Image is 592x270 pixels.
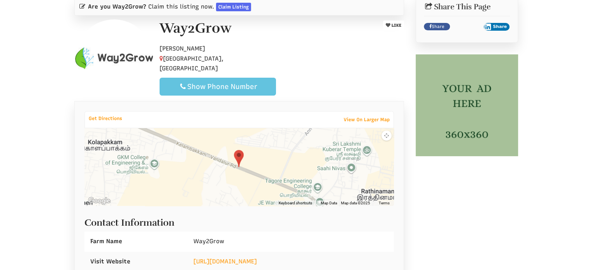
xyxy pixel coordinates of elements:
[216,3,251,11] a: Claim Listing
[416,54,518,157] img: Copy of side banner (1)
[160,21,232,36] h1: Way2Grow
[193,258,257,265] a: [URL][DOMAIN_NAME]
[484,23,510,31] button: Share
[86,196,112,206] a: Open this area in Google Maps (opens a new window)
[279,200,312,206] button: Keyboard shortcuts
[85,114,126,123] a: Get Directions
[160,55,223,72] span: [GEOGRAPHIC_DATA], [GEOGRAPHIC_DATA]
[84,214,394,228] h2: Contact Information
[424,23,450,31] a: Share
[424,3,510,11] h2: Share This Page
[148,3,214,11] span: Claim this listing now.
[166,82,269,91] div: Show Phone Number
[193,238,224,245] span: Way2Grow
[84,232,188,251] div: Farm Name
[74,101,404,101] ul: Profile Tabs
[379,200,390,206] a: Terms (opens in new tab)
[454,23,480,31] iframe: X Post Button
[340,114,393,125] a: View On Larger Map
[321,200,337,206] button: Map Data
[88,3,146,11] span: Are you Way2Grow?
[86,196,112,206] img: Google
[390,23,401,28] span: LIKE
[341,200,370,206] span: Map data ©2025
[383,21,404,30] button: LIKE
[381,131,392,141] button: Map camera controls
[160,45,205,52] span: [PERSON_NAME]
[75,19,153,97] img: Contact Way2Grow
